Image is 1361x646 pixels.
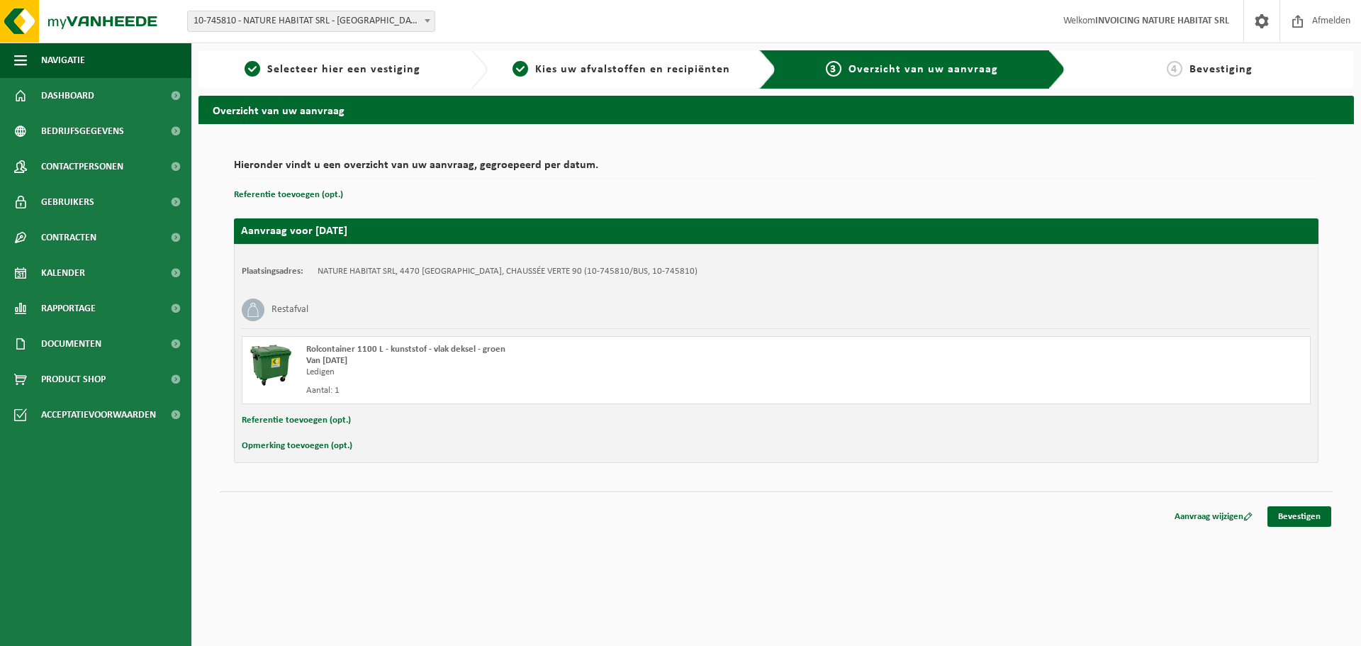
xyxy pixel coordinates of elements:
span: 4 [1167,61,1182,77]
span: Rolcontainer 1100 L - kunststof - vlak deksel - groen [306,345,505,354]
h2: Overzicht van uw aanvraag [198,96,1354,123]
span: 10-745810 - NATURE HABITAT SRL - SAINT-GEORGES-SUR-MEUSE [187,11,435,32]
span: 3 [826,61,841,77]
span: Contracten [41,220,96,255]
span: Bedrijfsgegevens [41,113,124,149]
span: Contactpersonen [41,149,123,184]
span: Overzicht van uw aanvraag [848,64,998,75]
span: 10-745810 - NATURE HABITAT SRL - SAINT-GEORGES-SUR-MEUSE [188,11,435,31]
strong: Aanvraag voor [DATE] [241,225,347,237]
span: Acceptatievoorwaarden [41,397,156,433]
span: Rapportage [41,291,96,326]
span: Kalender [41,255,85,291]
span: 2 [513,61,528,77]
strong: INVOICING NATURE HABITAT SRL [1095,16,1229,26]
div: Ledigen [306,367,833,378]
span: Product Shop [41,362,106,397]
span: Kies uw afvalstoffen en recipiënten [535,64,730,75]
div: Aantal: 1 [306,385,833,396]
button: Referentie toevoegen (opt.) [234,186,343,204]
span: Gebruikers [41,184,94,220]
strong: Van [DATE] [306,356,347,365]
span: Bevestiging [1189,64,1253,75]
img: WB-1100-HPE-GN-01.png [250,344,292,386]
span: Selecteer hier een vestiging [267,64,420,75]
button: Referentie toevoegen (opt.) [242,411,351,430]
strong: Plaatsingsadres: [242,267,303,276]
a: 1Selecteer hier een vestiging [206,61,459,78]
span: 1 [245,61,260,77]
a: 2Kies uw afvalstoffen en recipiënten [495,61,749,78]
h2: Hieronder vindt u een overzicht van uw aanvraag, gegroepeerd per datum. [234,160,1318,179]
span: Navigatie [41,43,85,78]
td: NATURE HABITAT SRL, 4470 [GEOGRAPHIC_DATA], CHAUSSÉE VERTE 90 (10-745810/BUS, 10-745810) [318,266,698,277]
span: Dashboard [41,78,94,113]
a: Bevestigen [1267,506,1331,527]
h3: Restafval [271,299,308,321]
span: Documenten [41,326,101,362]
button: Opmerking toevoegen (opt.) [242,437,352,455]
a: Aanvraag wijzigen [1164,506,1263,527]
